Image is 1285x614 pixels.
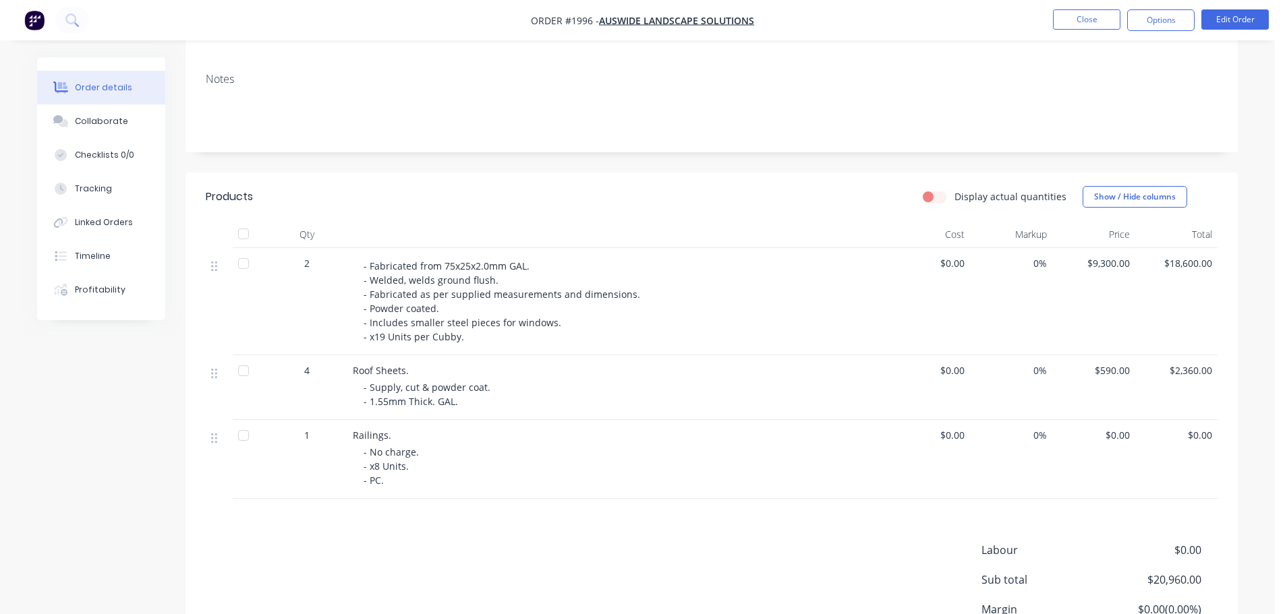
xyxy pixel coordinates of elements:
span: 4 [304,363,310,377]
button: Options [1127,9,1195,31]
span: $20,960.00 [1102,572,1201,588]
div: Order details [75,82,132,94]
div: Price [1052,221,1135,248]
span: $18,600.00 [1141,256,1213,270]
div: Cost [887,221,970,248]
button: Edit Order [1201,9,1269,30]
div: Products [206,189,253,205]
button: Show / Hide columns [1083,186,1187,208]
button: Close [1053,9,1120,30]
span: 2 [304,256,310,270]
span: Sub total [981,572,1102,588]
div: Collaborate [75,115,128,127]
button: Collaborate [37,104,165,138]
div: Profitability [75,284,125,296]
span: $0.00 [892,363,965,377]
span: - No charge. - x8 Units. - PC. [364,446,422,487]
span: $0.00 [1058,428,1130,442]
span: - Fabricated from 75x25x2.0mm GAL. - Welded, welds ground flush. - Fabricated as per supplied mea... [364,259,643,343]
a: Auswide Landscape Solutions [599,14,754,27]
div: Markup [970,221,1053,248]
span: $590.00 [1058,363,1130,377]
button: Profitability [37,273,165,307]
span: 0% [975,363,1048,377]
div: Linked Orders [75,216,133,228]
span: $0.00 [892,428,965,442]
div: Tracking [75,183,112,195]
span: 0% [975,256,1048,270]
img: Factory [24,10,45,30]
div: Total [1135,221,1218,248]
div: Timeline [75,250,111,262]
span: $0.00 [1141,428,1213,442]
div: Notes [206,73,1218,86]
span: Order #1996 - [531,14,599,27]
button: Timeline [37,239,165,273]
span: - Supply, cut & powder coat. - 1.55mm Thick. GAL. [364,381,493,408]
div: Qty [266,221,347,248]
span: Railings. [353,429,391,441]
button: Checklists 0/0 [37,138,165,172]
span: Roof Sheets. [353,364,409,377]
div: Checklists 0/0 [75,149,134,161]
button: Linked Orders [37,206,165,239]
label: Display actual quantities [954,189,1066,204]
span: $0.00 [892,256,965,270]
span: $0.00 [1102,542,1201,558]
span: $9,300.00 [1058,256,1130,270]
span: 1 [304,428,310,442]
span: Labour [981,542,1102,558]
button: Tracking [37,172,165,206]
button: Order details [37,71,165,104]
span: 0% [975,428,1048,442]
span: $2,360.00 [1141,363,1213,377]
